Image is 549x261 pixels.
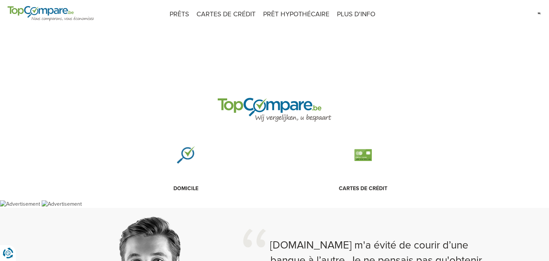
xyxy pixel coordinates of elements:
img: logo.png [218,97,331,122]
a: Domicile [103,136,269,192]
a: credit-card Cartes de crédit [280,136,446,192]
img: nl.svg [537,8,541,19]
p: Cartes de crédit [280,185,446,192]
p: Domicile [103,185,269,192]
img: Advertisement [42,200,82,208]
img: credit-card [354,146,372,164]
img: ico-big.png [177,146,195,164]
